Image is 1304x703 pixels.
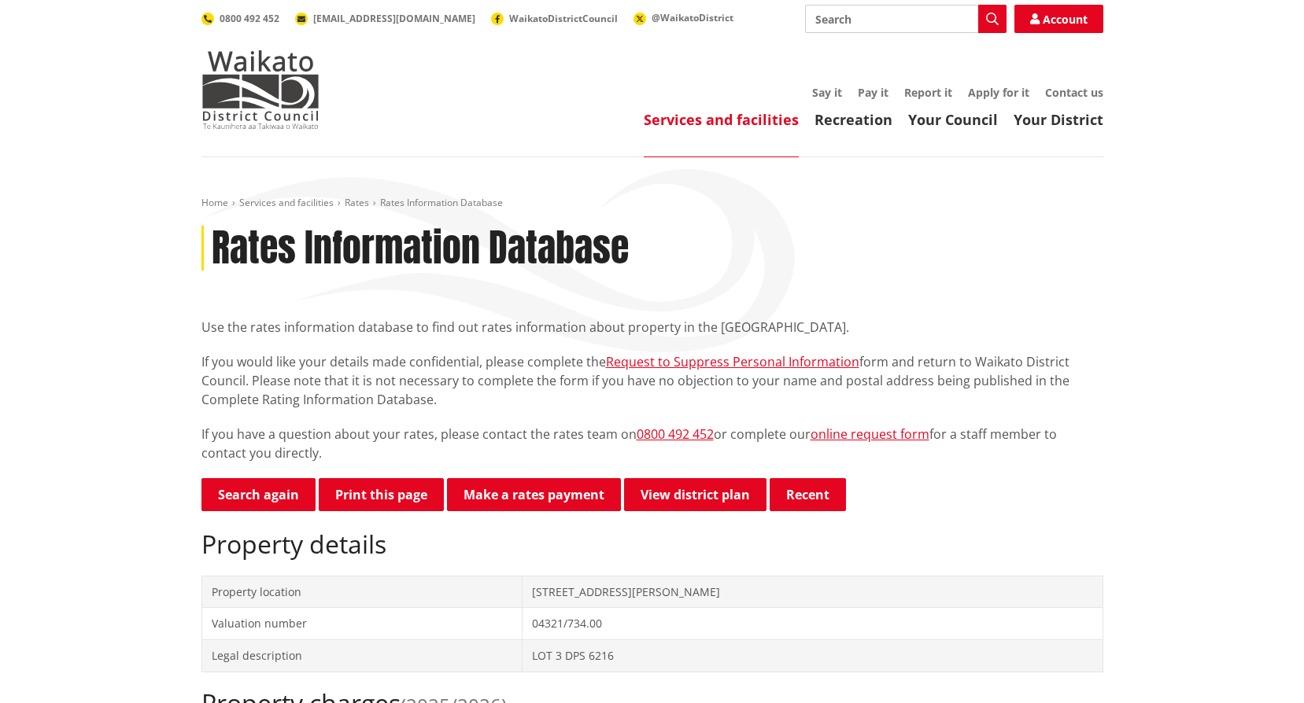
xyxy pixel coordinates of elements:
[201,608,523,640] td: Valuation number
[201,425,1103,462] p: If you have a question about your rates, please contact the rates team on or complete our for a s...
[624,478,767,511] a: View district plan
[634,11,733,24] a: @WaikatoDistrict
[201,318,1103,337] p: Use the rates information database to find out rates information about property in the [GEOGRAPHI...
[345,196,369,209] a: Rates
[201,529,1103,559] h2: Property details
[313,12,475,25] span: [EMAIL_ADDRESS][DOMAIN_NAME]
[908,110,998,129] a: Your Council
[212,226,629,271] h1: Rates Information Database
[858,85,888,100] a: Pay it
[295,12,475,25] a: [EMAIL_ADDRESS][DOMAIN_NAME]
[815,110,892,129] a: Recreation
[652,11,733,24] span: @WaikatoDistrict
[904,85,952,100] a: Report it
[220,12,279,25] span: 0800 492 452
[637,425,714,443] a: 0800 492 452
[523,576,1103,608] td: [STREET_ADDRESS][PERSON_NAME]
[509,12,618,25] span: WaikatoDistrictCouncil
[968,85,1029,100] a: Apply for it
[1045,85,1103,100] a: Contact us
[239,196,334,209] a: Services and facilities
[770,478,846,511] button: Recent
[811,425,929,443] a: online request form
[447,478,621,511] a: Make a rates payment
[201,576,523,608] td: Property location
[805,5,1007,33] input: Search input
[201,12,279,25] a: 0800 492 452
[1232,637,1288,694] iframe: Messenger Launcher
[523,639,1103,672] td: LOT 3 DPS 6216
[319,478,444,511] button: Print this page
[644,110,799,129] a: Services and facilities
[1014,5,1103,33] a: Account
[523,608,1103,640] td: 04321/734.00
[1014,110,1103,129] a: Your District
[491,12,618,25] a: WaikatoDistrictCouncil
[201,478,316,511] a: Search again
[201,352,1103,409] p: If you would like your details made confidential, please complete the form and return to Waikato ...
[201,50,320,129] img: Waikato District Council - Te Kaunihera aa Takiwaa o Waikato
[380,196,503,209] span: Rates Information Database
[201,196,228,209] a: Home
[606,353,859,370] a: Request to Suppress Personal Information
[812,85,842,100] a: Say it
[201,197,1103,210] nav: breadcrumb
[201,639,523,672] td: Legal description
